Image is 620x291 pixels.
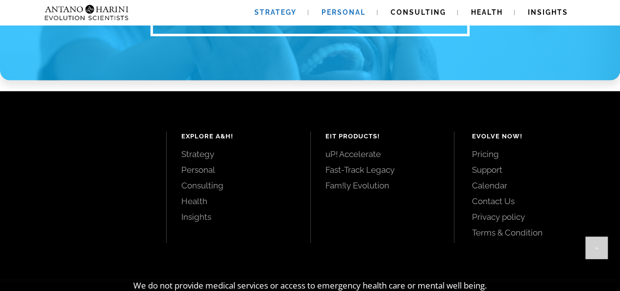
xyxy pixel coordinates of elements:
a: Fam!ly Evolution [325,180,440,191]
a: uP! Accelerate [325,149,440,159]
a: Terms & Condition [471,227,598,238]
h4: EIT Products! [325,132,440,141]
a: Contact Us [471,196,598,207]
h4: Evolve Now! [471,132,598,141]
a: Fast-Track Legacy [325,164,440,175]
a: Consulting [181,180,296,191]
a: Strategy [181,149,296,159]
a: Insights [181,212,296,222]
a: Privacy policy [471,212,598,222]
a: Support [471,164,598,175]
a: Personal [181,164,296,175]
span: Insights [528,8,568,16]
span: Strategy [254,8,297,16]
span: Consulting [391,8,446,16]
a: Pricing [471,149,598,159]
span: Health [471,8,503,16]
a: Calendar [471,180,598,191]
h4: Explore A&H! [181,132,296,141]
span: Personal [322,8,366,16]
a: Health [181,196,296,207]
